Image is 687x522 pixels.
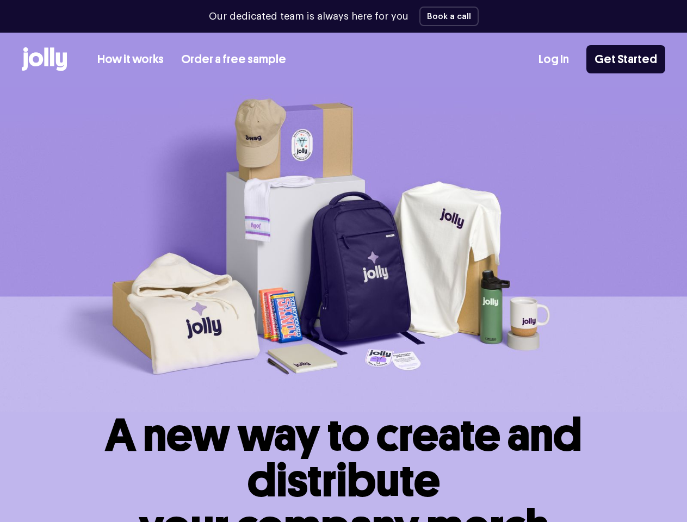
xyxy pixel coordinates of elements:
button: Book a call [419,7,479,26]
a: Get Started [586,45,665,73]
a: Order a free sample [181,51,286,69]
a: Log In [539,51,569,69]
a: How it works [97,51,164,69]
p: Our dedicated team is always here for you [209,9,409,24]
